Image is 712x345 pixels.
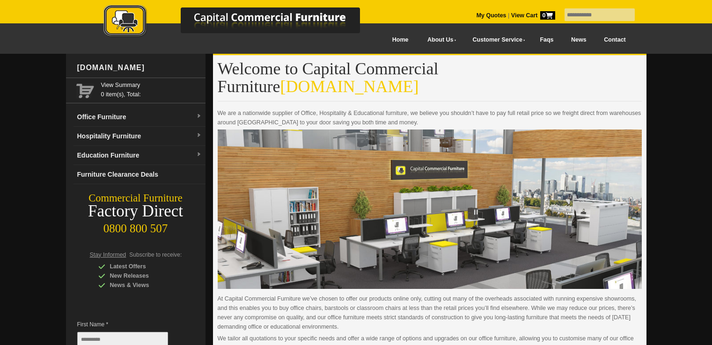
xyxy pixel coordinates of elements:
[511,12,555,19] strong: View Cart
[98,271,187,280] div: New Releases
[196,152,202,158] img: dropdown
[73,108,206,127] a: Office Furnituredropdown
[477,12,506,19] a: My Quotes
[218,294,642,331] p: At Capital Commercial Furniture we’ve chosen to offer our products online only, cutting out many ...
[280,77,418,96] span: [DOMAIN_NAME]
[98,262,187,271] div: Latest Offers
[218,60,642,101] h1: Welcome to Capital Commercial Furniture
[531,29,563,50] a: Faqs
[77,320,182,329] span: First Name *
[417,29,462,50] a: About Us
[196,114,202,119] img: dropdown
[218,129,642,289] img: About CCFNZ
[78,5,405,42] a: Capital Commercial Furniture Logo
[90,252,126,258] span: Stay Informed
[66,217,206,235] div: 0800 800 507
[78,5,405,39] img: Capital Commercial Furniture Logo
[218,108,642,127] p: We are a nationwide supplier of Office, Hospitality & Educational furniture, we believe you shoul...
[98,280,187,290] div: News & Views
[595,29,634,50] a: Contact
[101,80,202,98] span: 0 item(s), Total:
[101,80,202,90] a: View Summary
[73,127,206,146] a: Hospitality Furnituredropdown
[66,192,206,205] div: Commercial Furniture
[73,54,206,82] div: [DOMAIN_NAME]
[462,29,531,50] a: Customer Service
[562,29,595,50] a: News
[73,146,206,165] a: Education Furnituredropdown
[129,252,182,258] span: Subscribe to receive:
[196,133,202,138] img: dropdown
[540,11,555,20] span: 0
[509,12,555,19] a: View Cart0
[73,165,206,184] a: Furniture Clearance Deals
[66,205,206,218] div: Factory Direct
